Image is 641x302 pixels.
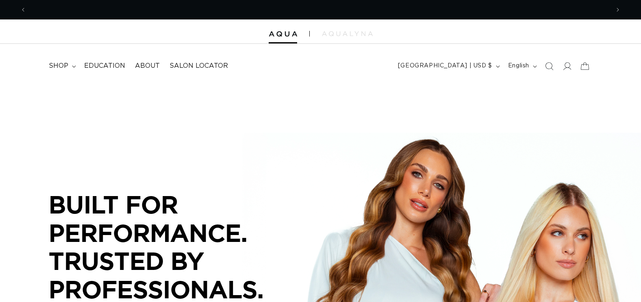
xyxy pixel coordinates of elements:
span: Salon Locator [169,62,228,70]
span: English [508,62,529,70]
button: [GEOGRAPHIC_DATA] | USD $ [393,58,503,74]
button: English [503,58,540,74]
span: Education [84,62,125,70]
img: aqualyna.com [322,31,373,36]
a: Education [79,57,130,75]
summary: Search [540,57,558,75]
button: Next announcement [609,2,627,17]
span: shop [49,62,68,70]
a: Salon Locator [165,57,233,75]
summary: shop [44,57,79,75]
span: [GEOGRAPHIC_DATA] | USD $ [398,62,492,70]
a: About [130,57,165,75]
button: Previous announcement [14,2,32,17]
img: Aqua Hair Extensions [269,31,297,37]
span: About [135,62,160,70]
